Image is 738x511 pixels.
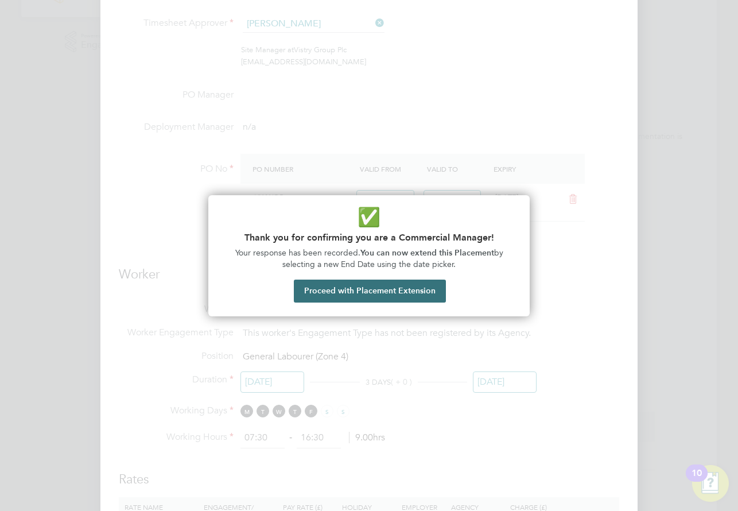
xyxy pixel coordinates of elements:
[222,204,516,230] p: ✅
[294,280,446,303] button: Proceed with Placement Extension
[222,232,516,243] h2: Thank you for confirming you are a Commercial Manager!
[235,248,360,258] span: Your response has been recorded.
[208,195,530,316] div: Commercial Manager Confirmation
[360,248,494,258] strong: You can now extend this Placement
